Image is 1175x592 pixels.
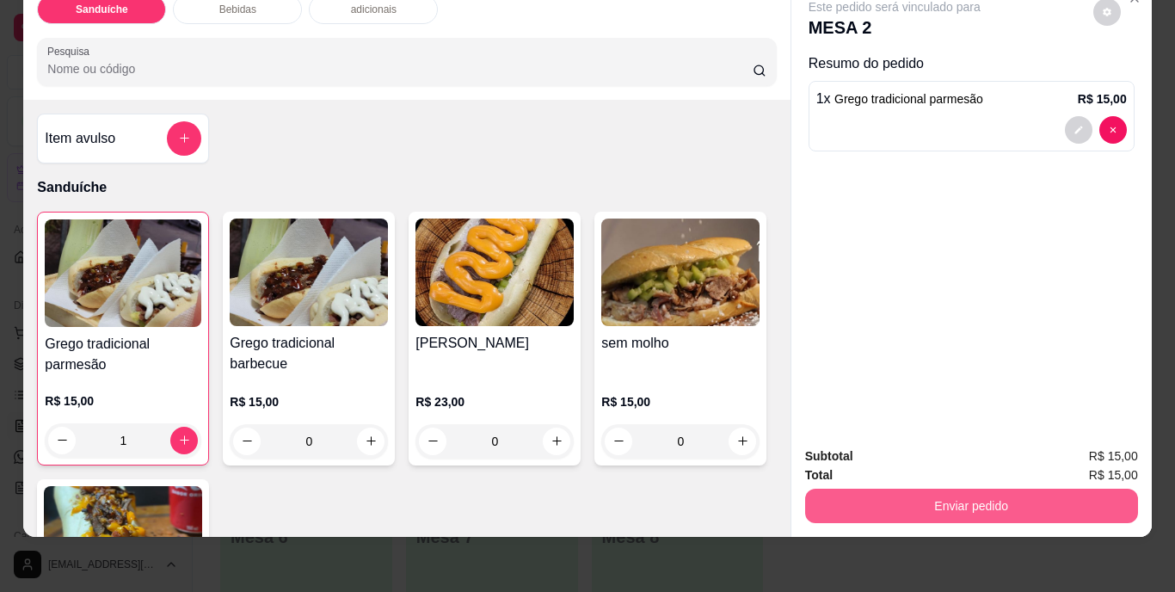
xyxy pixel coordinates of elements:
[415,393,574,410] p: R$ 23,00
[605,428,632,455] button: decrease-product-quantity
[805,489,1138,523] button: Enviar pedido
[415,333,574,354] h4: [PERSON_NAME]
[1078,90,1127,108] p: R$ 15,00
[805,468,833,482] strong: Total
[167,121,201,156] button: add-separate-item
[37,177,776,198] p: Sanduíche
[230,393,388,410] p: R$ 15,00
[834,92,983,106] span: Grego tradicional parmesão
[170,427,198,454] button: increase-product-quantity
[45,128,115,149] h4: Item avulso
[47,44,95,59] label: Pesquisa
[219,3,256,16] p: Bebidas
[601,333,760,354] h4: sem molho
[419,428,446,455] button: decrease-product-quantity
[543,428,570,455] button: increase-product-quantity
[230,333,388,374] h4: Grego tradicional barbecue
[1099,116,1127,144] button: decrease-product-quantity
[76,3,128,16] p: Sanduíche
[729,428,756,455] button: increase-product-quantity
[351,3,397,16] p: adicionais
[809,53,1135,74] p: Resumo do pedido
[233,428,261,455] button: decrease-product-quantity
[601,219,760,326] img: product-image
[48,427,76,454] button: decrease-product-quantity
[230,219,388,326] img: product-image
[816,89,983,109] p: 1 x
[809,15,981,40] p: MESA 2
[47,60,753,77] input: Pesquisa
[45,392,201,410] p: R$ 15,00
[45,219,201,327] img: product-image
[1089,447,1138,466] span: R$ 15,00
[45,334,201,375] h4: Grego tradicional parmesão
[805,449,853,463] strong: Subtotal
[1089,466,1138,484] span: R$ 15,00
[415,219,574,326] img: product-image
[1065,116,1092,144] button: decrease-product-quantity
[357,428,384,455] button: increase-product-quantity
[601,393,760,410] p: R$ 15,00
